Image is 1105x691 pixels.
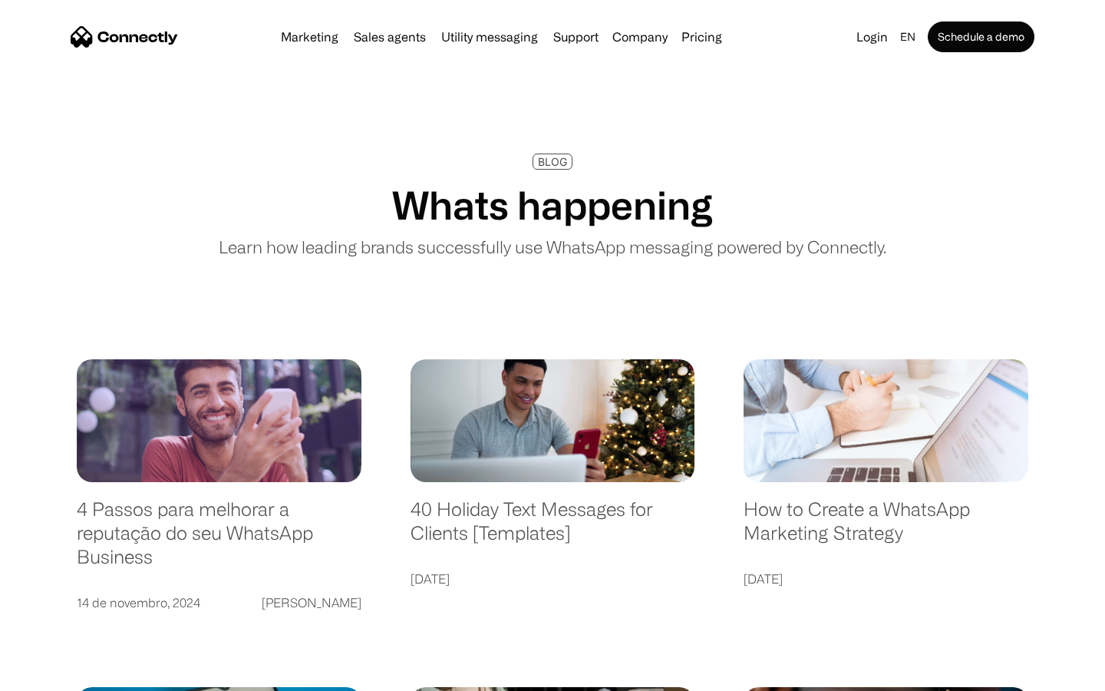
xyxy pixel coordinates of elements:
p: Learn how leading brands successfully use WhatsApp messaging powered by Connectly. [219,234,886,260]
ul: Language list [31,664,92,686]
aside: Language selected: English [15,664,92,686]
a: Login [850,26,894,48]
div: Company [612,26,668,48]
div: [PERSON_NAME] [262,592,361,613]
a: Sales agents [348,31,432,43]
a: 4 Passos para melhorar a reputação do seu WhatsApp Business [77,498,361,584]
div: [DATE] [744,568,783,590]
div: BLOG [538,156,567,167]
div: en [900,26,915,48]
a: Support [547,31,605,43]
a: Utility messaging [435,31,544,43]
h1: Whats happening [392,182,713,228]
a: How to Create a WhatsApp Marketing Strategy [744,498,1028,560]
a: 40 Holiday Text Messages for Clients [Templates] [411,498,695,560]
a: Pricing [675,31,728,43]
div: 14 de novembro, 2024 [77,592,200,613]
a: Marketing [275,31,345,43]
div: [DATE] [411,568,450,590]
a: Schedule a demo [928,21,1034,52]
